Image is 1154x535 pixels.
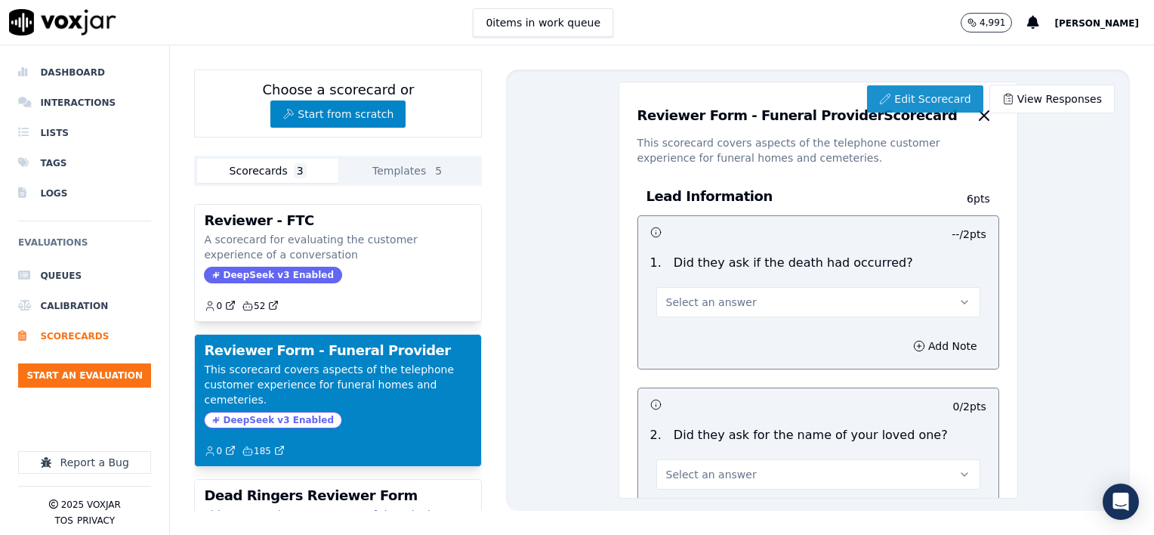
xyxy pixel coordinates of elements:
[867,85,983,113] a: Edit Scorecard
[18,321,151,351] a: Scorecards
[473,8,613,37] button: 0items in work queue
[18,178,151,209] a: Logs
[204,214,472,227] h3: Reviewer - FTC
[1054,18,1139,29] span: [PERSON_NAME]
[204,445,242,457] button: 0
[9,9,116,36] img: voxjar logo
[18,118,151,148] a: Lists
[952,399,986,414] p: 0 / 2 pts
[637,109,958,122] h3: Reviewer Form - Funeral Provider Scorecard
[674,426,948,444] p: Did they ask for the name of your loved one?
[666,467,757,482] span: Select an answer
[952,227,986,242] p: -- / 2 pts
[54,515,73,527] button: TOS
[18,363,151,388] button: Start an Evaluation
[197,159,338,183] button: Scorecards
[637,135,999,165] p: This scorecard covers aspects of the telephone customer experience for funeral homes and cemeteries.
[18,57,151,88] a: Dashboard
[204,412,342,428] span: DeepSeek v3 Enabled
[980,17,1005,29] p: 4,991
[644,254,668,272] p: 1 .
[204,362,472,407] p: This scorecard covers aspects of the telephone customer experience for funeral homes and cemeteries.
[18,451,151,474] button: Report a Bug
[204,445,236,457] a: 0
[338,159,479,183] button: Templates
[1054,14,1154,32] button: [PERSON_NAME]
[644,426,668,444] p: 2 .
[904,336,986,357] button: Add Note
[432,163,445,178] span: 5
[61,499,121,511] p: 2025 Voxjar
[666,295,757,310] span: Select an answer
[961,13,1027,32] button: 4,991
[933,191,990,206] p: 6 pts
[18,233,151,261] h6: Evaluations
[204,300,242,312] button: 0
[18,148,151,178] a: Tags
[989,85,1115,113] a: View Responses
[204,344,472,357] h3: Reviewer Form - Funeral Provider
[961,13,1012,32] button: 4,991
[1103,484,1139,520] div: Open Intercom Messenger
[270,101,406,128] button: Start from scratch
[18,261,151,291] a: Queues
[242,445,285,457] a: 185
[194,70,482,138] div: Choose a scorecard or
[204,300,236,312] a: 0
[294,163,307,178] span: 3
[674,254,913,272] p: Did they ask if the death had occurred?
[204,489,472,503] h3: Dead Ringers Reviewer Form
[18,291,151,321] a: Calibration
[646,187,933,206] h3: Lead Information
[204,232,472,262] p: A scorecard for evaluating the customer experience of a conversation
[77,515,115,527] button: Privacy
[18,88,151,118] a: Interactions
[242,300,279,312] a: 52
[204,267,342,283] span: DeepSeek v3 Enabled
